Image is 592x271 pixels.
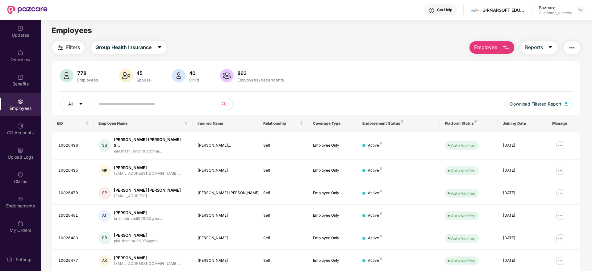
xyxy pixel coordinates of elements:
div: 10026481 [58,213,89,219]
img: svg+xml;base64,PHN2ZyB4bWxucz0iaHR0cDovL3d3dy53My5vcmcvMjAwMC9zdmciIHhtbG5zOnhsaW5rPSJodHRwOi8vd3... [565,102,568,106]
img: svg+xml;base64,PHN2ZyB4bWxucz0iaHR0cDovL3d3dy53My5vcmcvMjAwMC9zdmciIHdpZHRoPSI4IiBoZWlnaHQ9IjgiIH... [380,235,382,237]
div: Spouse [135,77,152,82]
img: svg+xml;base64,PHN2ZyB4bWxucz0iaHR0cDovL3d3dy53My5vcmcvMjAwMC9zdmciIHhtbG5zOnhsaW5rPSJodHRwOi8vd3... [60,69,73,82]
div: [EMAIL_ADDRESS].... [114,193,181,199]
img: manageButton [555,166,565,176]
img: svg+xml;base64,PHN2ZyB4bWxucz0iaHR0cDovL3d3dy53My5vcmcvMjAwMC9zdmciIHhtbG5zOnhsaW5rPSJodHRwOi8vd3... [220,69,234,82]
img: svg+xml;base64,PHN2ZyBpZD0iVXBkYXRlZCIgeG1sbnM9Imh0dHA6Ly93d3cudzMub3JnLzIwMDAvc3ZnIiB3aWR0aD0iMj... [17,25,23,31]
th: Coverage Type [308,115,357,132]
div: 10026479 [58,190,89,196]
th: EID [52,115,94,132]
span: Employees [52,26,92,35]
img: manageButton [555,188,565,198]
div: [DATE] [503,190,542,196]
div: piyushbhitari1997@gmai... [114,238,161,244]
th: Joining Date [498,115,547,132]
span: Relationship [263,121,298,126]
div: [DATE] [503,168,542,173]
th: Manage [547,115,580,132]
img: svg+xml;base64,PHN2ZyB4bWxucz0iaHR0cDovL3d3dy53My5vcmcvMjAwMC9zdmciIHhtbG5zOnhsaW5rPSJodHRwOi8vd3... [502,44,510,52]
button: Group Health Insurancecaret-down [91,41,167,54]
div: Employees+dependents [236,77,285,82]
div: [DATE] [503,235,542,241]
img: svg+xml;base64,PHN2ZyBpZD0iRHJvcGRvd24tMzJ4MzIiIHhtbG5zPSJodHRwOi8vd3d3LnczLm9yZy8yMDAwL3N2ZyIgd2... [578,7,583,12]
div: 10026480 [58,235,89,241]
div: 10026495 [58,168,89,173]
span: caret-down [548,45,553,50]
div: 10026496 [58,143,89,148]
span: Reports [525,44,543,51]
div: Self [263,168,303,173]
th: Relationship [258,115,308,132]
div: Active [368,235,382,241]
img: svg+xml;base64,PHN2ZyB4bWxucz0iaHR0cDovL3d3dy53My5vcmcvMjAwMC9zdmciIHdpZHRoPSI4IiBoZWlnaHQ9IjgiIH... [380,142,382,144]
div: 45 [135,70,152,76]
img: svg+xml;base64,PHN2ZyBpZD0iQ0RfQWNjb3VudHMiIGRhdGEtbmFtZT0iQ0QgQWNjb3VudHMiIHhtbG5zPSJodHRwOi8vd3... [17,123,23,129]
img: New Pazcare Logo [7,6,48,14]
div: [PERSON_NAME] [114,165,181,171]
div: Auto Verified [451,168,476,174]
button: Allcaret-down [60,98,98,110]
img: svg+xml;base64,PHN2ZyB4bWxucz0iaHR0cDovL3d3dy53My5vcmcvMjAwMC9zdmciIHhtbG5zOnhsaW5rPSJodHRwOi8vd3... [119,69,133,82]
div: [EMAIL_ADDRESS][DOMAIN_NAME]... [114,171,181,177]
span: Employee Name [98,121,183,126]
div: [DATE] [503,258,542,264]
button: Employee [469,41,514,54]
img: svg+xml;base64,PHN2ZyBpZD0iSG9tZSIgeG1sbnM9Imh0dHA6Ly93d3cudzMub3JnLzIwMDAvc3ZnIiB3aWR0aD0iMjAiIG... [17,50,23,56]
div: SS [98,139,111,152]
div: 40 [188,70,200,76]
span: Filters [66,44,80,51]
img: svg+xml;base64,PHN2ZyBpZD0iU2V0dGluZy0yMHgyMCIgeG1sbnM9Imh0dHA6Ly93d3cudzMub3JnLzIwMDAvc3ZnIiB3aW... [6,256,13,263]
img: svg+xml;base64,PHN2ZyB4bWxucz0iaHR0cDovL3d3dy53My5vcmcvMjAwMC9zdmciIHdpZHRoPSI4IiBoZWlnaHQ9IjgiIH... [380,190,382,192]
th: Employee Name [94,115,193,132]
div: Active [368,168,382,173]
img: svg+xml;base64,PHN2ZyBpZD0iRW1wbG95ZWVzIiB4bWxucz0iaHR0cDovL3d3dy53My5vcmcvMjAwMC9zdmciIHdpZHRoPS... [17,98,23,105]
img: svg+xml;base64,PHN2ZyB4bWxucz0iaHR0cDovL3d3dy53My5vcmcvMjAwMC9zdmciIHdpZHRoPSI4IiBoZWlnaHQ9IjgiIH... [380,257,382,260]
div: [PERSON_NAME]... [198,143,254,148]
button: Download Filtered Report [505,98,573,110]
div: [PERSON_NAME] [114,210,162,216]
div: Child [188,77,200,82]
img: svg+xml;base64,PHN2ZyBpZD0iTXlfT3JkZXJzIiBkYXRhLW5hbWU9Ik15IE9yZGVycyIgeG1sbnM9Imh0dHA6Ly93d3cudz... [17,220,23,227]
div: [PERSON_NAME] [198,235,254,241]
div: Employee Only [313,235,352,241]
div: [DATE] [503,143,542,148]
div: Employees [76,77,99,82]
img: svg+xml;base64,PHN2ZyBpZD0iQmVuZWZpdHMiIHhtbG5zPSJodHRwOi8vd3d3LnczLm9yZy8yMDAwL3N2ZyIgd2lkdGg9Ij... [17,74,23,80]
div: [PERSON_NAME] [114,255,181,261]
div: [PERSON_NAME] [PERSON_NAME] [114,187,181,193]
div: Auto Verified [451,213,476,219]
div: Settings [14,256,34,263]
div: 10026477 [58,258,89,264]
div: krishnatrivedi0786@gma... [114,216,162,222]
img: svg+xml;base64,PHN2ZyBpZD0iVXBsb2FkX0xvZ3MiIGRhdGEtbmFtZT0iVXBsb2FkIExvZ3MiIHhtbG5zPSJodHRwOi8vd3... [17,147,23,153]
div: [EMAIL_ADDRESS][DOMAIN_NAME]... [114,261,181,267]
span: Download Filtered Report [510,101,561,107]
img: manageButton [555,140,565,150]
img: svg+xml;base64,PHN2ZyB4bWxucz0iaHR0cDovL3d3dy53My5vcmcvMjAwMC9zdmciIHdpZHRoPSI4IiBoZWlnaHQ9IjgiIH... [380,212,382,215]
div: Auto Verified [451,258,476,264]
div: [PERSON_NAME] [114,232,161,238]
img: manageButton [555,256,565,266]
div: Active [368,213,382,219]
button: search [218,98,233,110]
div: Active [368,258,382,264]
img: svg+xml;base64,PHN2ZyB4bWxucz0iaHR0cDovL3d3dy53My5vcmcvMjAwMC9zdmciIHdpZHRoPSI4IiBoZWlnaHQ9IjgiIH... [380,167,382,170]
img: svg+xml;base64,PHN2ZyB4bWxucz0iaHR0cDovL3d3dy53My5vcmcvMjAwMC9zdmciIHdpZHRoPSI4IiBoZWlnaHQ9IjgiIH... [401,120,403,123]
div: Employee Only [313,143,352,148]
img: manageButton [555,211,565,221]
div: [PERSON_NAME] [PERSON_NAME] S... [114,137,188,148]
span: search [218,102,230,106]
div: Self [263,235,303,241]
div: AT [98,210,111,222]
div: [PERSON_NAME] [198,168,254,173]
button: Filters [52,41,85,54]
div: Self [263,213,303,219]
span: caret-down [79,102,83,107]
div: Endorsement Status [362,121,435,126]
span: caret-down [157,45,162,50]
div: 778 [76,70,99,76]
div: Pazcare [539,5,572,10]
img: cd%20colored%20full%20logo%20(1).png [471,6,480,15]
span: Group Health Insurance [95,44,152,51]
